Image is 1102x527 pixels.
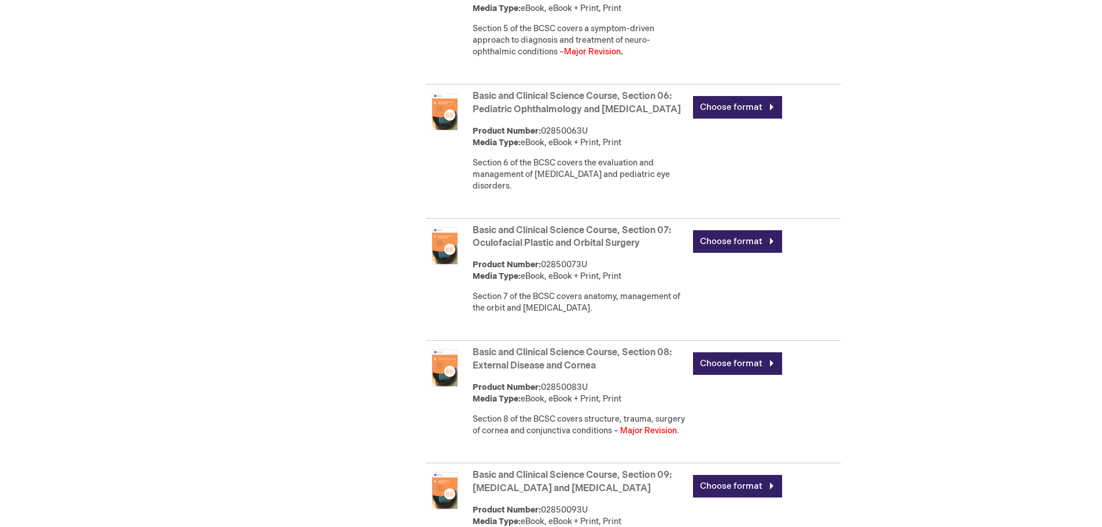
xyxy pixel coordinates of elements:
a: Basic and Clinical Science Course, Section 07: Oculofacial Plastic and Orbital Surgery [473,225,671,249]
font: Major Revision [564,47,621,57]
strong: Product Number: [473,260,541,270]
strong: Product Number: [473,382,541,392]
strong: Product Number: [473,505,541,515]
strong: Media Type: [473,138,521,148]
img: Basic and Clinical Science Course, Section 08: External Disease and Cornea [426,349,463,386]
a: Basic and Clinical Science Course, Section 08: External Disease and Cornea [473,347,672,371]
strong: . [621,47,623,57]
div: 02850083U eBook, eBook + Print, Print [473,382,687,405]
img: Basic and Clinical Science Course, Section 09: Uveitis and Ocular Inflammation [426,472,463,509]
strong: Media Type: [473,394,521,404]
a: Choose format [693,96,782,119]
strong: Media Type: [473,517,521,526]
a: Choose format [693,475,782,497]
font: Major Revision [620,426,677,436]
a: Choose format [693,352,782,375]
div: Section 8 of the BCSC covers structure, trauma, surgery of cornea and conjunctiva conditions – . [473,414,687,437]
a: Basic and Clinical Science Course, Section 06: Pediatric Ophthalmology and [MEDICAL_DATA] [473,91,681,115]
div: 02850063U eBook, eBook + Print, Print [473,126,687,149]
a: Basic and Clinical Science Course, Section 09: [MEDICAL_DATA] and [MEDICAL_DATA] [473,470,672,494]
div: Section 5 of the BCSC covers a symptom-driven approach to diagnosis and treatment of neuro-ophtha... [473,23,687,58]
img: Basic and Clinical Science Course, Section 07: Oculofacial Plastic and Orbital Surgery [426,227,463,264]
img: Basic and Clinical Science Course, Section 06: Pediatric Ophthalmology and Strabismus [426,93,463,130]
div: Section 6 of the BCSC covers the evaluation and management of [MEDICAL_DATA] and pediatric eye di... [473,157,687,192]
a: Choose format [693,230,782,253]
div: Section 7 of the BCSC covers anatomy, management of the orbit and [MEDICAL_DATA]. [473,291,687,314]
strong: Media Type: [473,271,521,281]
strong: Product Number: [473,126,541,136]
div: 02850073U eBook, eBook + Print, Print [473,259,687,282]
strong: Media Type: [473,3,521,13]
